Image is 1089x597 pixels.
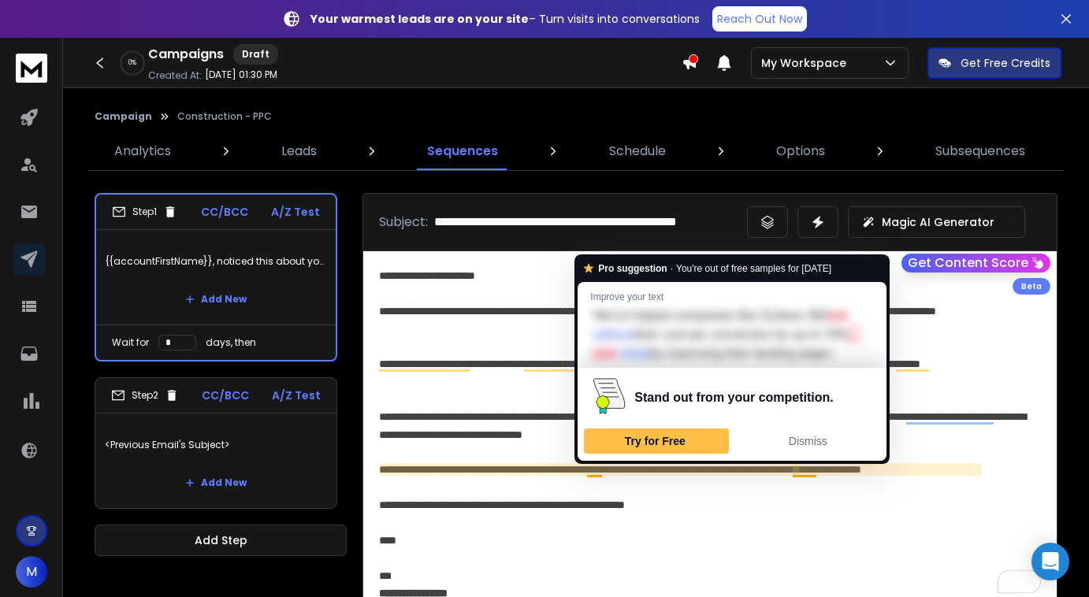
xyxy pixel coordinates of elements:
[935,142,1025,161] p: Subsequences
[105,423,327,467] p: <Previous Email's Subject>
[926,132,1035,170] a: Subsequences
[201,204,248,220] p: CC/BCC
[106,239,326,284] p: {{accountFirstName}}, noticed this about your G-ads
[205,69,277,81] p: [DATE] 01:30 PM
[882,214,994,230] p: Magic AI Generator
[901,254,1050,273] button: Get Content Score
[114,142,171,161] p: Analytics
[233,44,278,65] div: Draft
[600,132,675,170] a: Schedule
[927,47,1061,79] button: Get Free Credits
[128,58,136,68] p: 0 %
[767,132,834,170] a: Options
[418,132,507,170] a: Sequences
[761,55,853,71] p: My Workspace
[202,387,249,403] p: CC/BCC
[712,6,807,32] a: Reach Out Now
[961,55,1050,71] p: Get Free Credits
[16,54,47,83] img: logo
[173,284,259,315] button: Add New
[112,336,149,349] p: Wait for
[105,132,180,170] a: Analytics
[111,388,179,402] div: Step 2
[310,11,529,27] strong: Your warmest leads are on your site
[272,132,326,170] a: Leads
[609,142,666,161] p: Schedule
[177,110,272,123] p: Construction - PPC
[379,213,428,232] p: Subject:
[95,525,347,556] button: Add Step
[95,193,337,362] li: Step1CC/BCCA/Z Test{{accountFirstName}}, noticed this about your G-adsAdd NewWait fordays, then
[1031,543,1069,580] div: Open Intercom Messenger
[206,336,256,349] p: days, then
[112,205,177,219] div: Step 1
[310,11,700,27] p: – Turn visits into conversations
[16,556,47,588] button: M
[148,45,224,64] h1: Campaigns
[427,142,498,161] p: Sequences
[173,467,259,499] button: Add New
[776,142,825,161] p: Options
[717,11,802,27] p: Reach Out Now
[271,204,320,220] p: A/Z Test
[95,377,337,509] li: Step2CC/BCCA/Z Test<Previous Email's Subject>Add New
[1013,278,1050,295] div: Beta
[148,69,202,82] p: Created At:
[848,206,1025,238] button: Magic AI Generator
[272,387,321,403] p: A/Z Test
[95,110,152,123] button: Campaign
[281,142,317,161] p: Leads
